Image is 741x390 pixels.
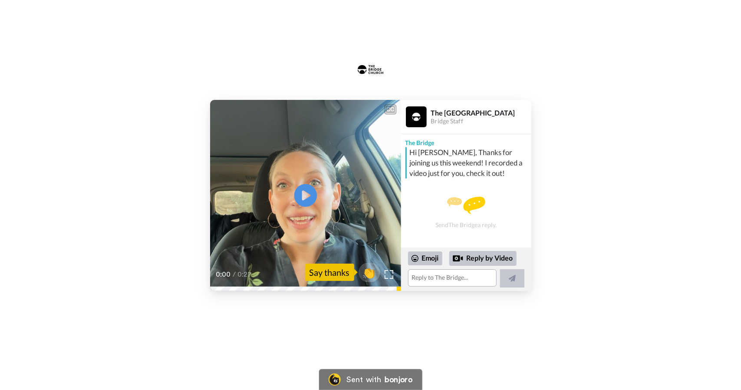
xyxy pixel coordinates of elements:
[305,264,354,281] div: Say thanks
[408,251,442,265] div: Emoji
[348,52,393,87] img: The Bridge Church logo
[233,269,236,280] span: /
[431,118,531,125] div: Bridge Staff
[449,251,517,266] div: Reply by Video
[385,105,396,114] div: CC
[447,197,485,214] img: message.svg
[359,265,380,279] span: 👏
[216,269,231,280] span: 0:00
[385,270,393,279] img: Full screen
[410,147,529,178] div: Hi [PERSON_NAME], Thanks for joining us this weekend! I recorded a video just for you, check it out!
[401,182,531,243] div: Send The Bridge a reply.
[359,263,380,282] button: 👏
[453,253,463,264] div: Reply by Video
[431,109,531,117] div: The [GEOGRAPHIC_DATA]
[406,106,427,127] img: Profile Image
[401,134,531,147] div: The Bridge
[238,269,253,280] span: 0:27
